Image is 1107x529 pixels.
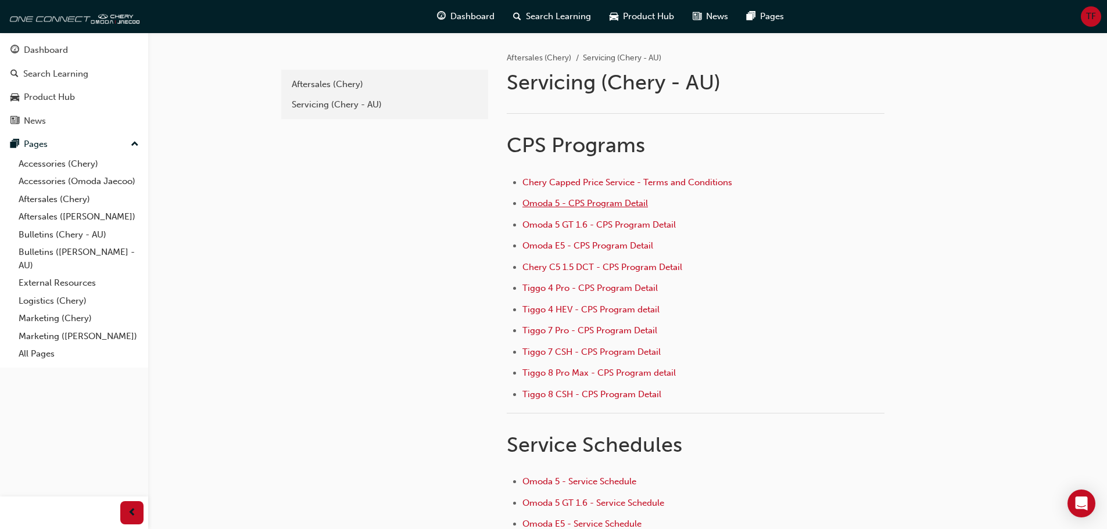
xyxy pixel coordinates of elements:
[522,219,676,230] a: Omoda 5 GT 1.6 - CPS Program Detail
[5,134,144,155] button: Pages
[522,389,661,400] a: Tiggo 8 CSH - CPS Program Detail
[600,5,683,28] a: car-iconProduct Hub
[437,9,446,24] span: guage-icon
[5,63,144,85] a: Search Learning
[522,283,658,293] a: Tiggo 4 Pro - CPS Program Detail
[24,114,46,128] div: News
[24,138,48,151] div: Pages
[513,9,521,24] span: search-icon
[507,432,682,457] span: Service Schedules
[507,70,888,95] h1: Servicing (Chery - AU)
[14,226,144,244] a: Bulletins (Chery - AU)
[683,5,737,28] a: news-iconNews
[1081,6,1101,27] button: TF
[504,5,600,28] a: search-iconSearch Learning
[747,9,755,24] span: pages-icon
[522,325,657,336] a: Tiggo 7 Pro - CPS Program Detail
[14,243,144,274] a: Bulletins ([PERSON_NAME] - AU)
[522,240,653,251] a: Omoda E5 - CPS Program Detail
[706,10,728,23] span: News
[1086,10,1096,23] span: TF
[623,10,674,23] span: Product Hub
[737,5,793,28] a: pages-iconPages
[526,10,591,23] span: Search Learning
[14,190,144,208] a: Aftersales (Chery)
[286,95,483,115] a: Servicing (Chery - AU)
[522,498,664,508] a: Omoda 5 GT 1.6 - Service Schedule
[24,44,68,57] div: Dashboard
[5,37,144,134] button: DashboardSearch LearningProduct HubNews
[507,132,645,157] span: CPS Programs
[522,519,642,529] a: Omoda E5 - Service Schedule
[14,310,144,328] a: Marketing (Chery)
[1067,490,1095,517] div: Open Intercom Messenger
[522,368,676,378] a: Tiggo 8 Pro Max - CPS Program detail
[14,274,144,292] a: External Resources
[23,67,88,81] div: Search Learning
[10,45,19,56] span: guage-icon
[450,10,495,23] span: Dashboard
[693,9,701,24] span: news-icon
[522,198,648,208] a: Omoda 5 - CPS Program Detail
[522,177,732,188] a: Chery Capped Price Service - Terms and Conditions
[5,39,144,61] a: Dashboard
[14,345,144,363] a: All Pages
[14,172,144,190] a: Accessories (Omoda Jaecoo)
[522,476,636,487] a: Omoda 5 - Service Schedule
[286,74,483,95] a: Aftersales (Chery)
[610,9,618,24] span: car-icon
[10,92,19,103] span: car-icon
[5,110,144,132] a: News
[522,304,660,315] a: Tiggo 4 HEV - CPS Program detail
[10,116,19,127] span: news-icon
[128,506,137,520] span: prev-icon
[522,347,661,357] a: Tiggo 7 CSH - CPS Program Detail
[428,5,504,28] a: guage-iconDashboard
[10,69,19,80] span: search-icon
[24,91,75,104] div: Product Hub
[6,5,139,28] img: oneconnect
[583,52,661,65] li: Servicing (Chery - AU)
[14,328,144,346] a: Marketing ([PERSON_NAME])
[5,87,144,108] a: Product Hub
[14,208,144,226] a: Aftersales ([PERSON_NAME])
[760,10,784,23] span: Pages
[292,78,478,91] div: Aftersales (Chery)
[14,292,144,310] a: Logistics (Chery)
[10,139,19,150] span: pages-icon
[507,53,571,63] a: Aftersales (Chery)
[292,98,478,111] div: Servicing (Chery - AU)
[131,137,139,152] span: up-icon
[522,262,682,272] a: Chery C5 1.5 DCT - CPS Program Detail
[14,155,144,173] a: Accessories (Chery)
